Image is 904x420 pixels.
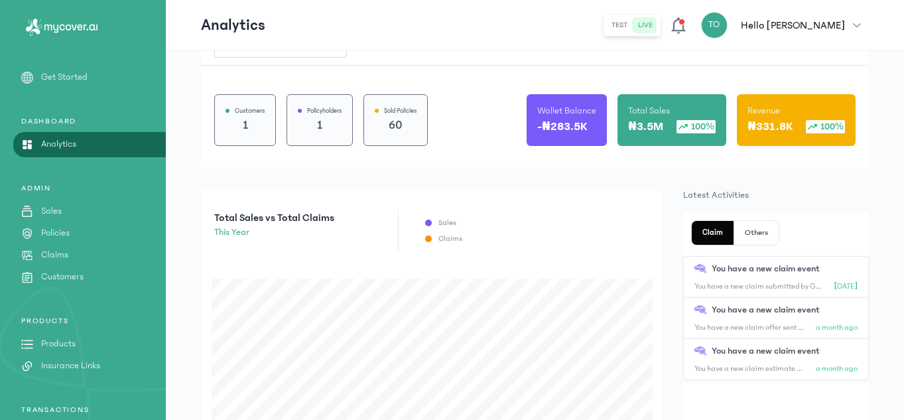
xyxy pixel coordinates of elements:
[816,322,858,333] p: a month ago
[834,281,858,292] p: [DATE]
[41,70,88,84] p: Get Started
[683,188,869,202] p: Latest Activities
[701,12,869,38] button: TOHello [PERSON_NAME]
[226,116,265,135] p: 1
[41,337,76,351] p: Products
[633,17,658,33] button: live
[606,17,633,33] button: test
[628,104,670,117] p: Total Sales
[747,117,793,136] p: ₦331.8K
[806,120,845,133] div: 100%
[438,234,462,244] p: Claims
[298,116,342,135] p: 1
[438,218,456,228] p: Sales
[816,364,858,374] p: a month ago
[537,104,596,117] p: Wallet Balance
[214,210,334,226] p: Total Sales vs Total Claims
[235,105,265,116] p: Customers
[694,364,805,374] p: You have a new claim estimate submitted by Gbovo - [EMAIL_ADDRESS][DOMAIN_NAME].
[712,262,820,276] p: You have a new claim event
[41,270,84,284] p: Customers
[712,344,820,358] p: You have a new claim event
[537,117,587,136] p: -₦283.5K
[307,105,342,116] p: Policyholders
[41,359,100,373] p: Insurance Links
[41,226,70,240] p: Policies
[628,117,663,136] p: ₦3.5M
[41,137,76,151] p: Analytics
[41,204,62,218] p: Sales
[375,116,417,135] p: 60
[747,104,780,117] p: Revenue
[694,322,805,333] p: You have a new claim offer sent for Gbovo - [EMAIL_ADDRESS][DOMAIN_NAME].
[694,281,823,292] p: You have a new claim submitted by Gbovo - [EMAIL_ADDRESS][DOMAIN_NAME].
[214,226,334,240] p: this year
[41,248,68,262] p: Claims
[677,120,716,133] div: 100%
[384,105,417,116] p: Sold Policies
[701,12,728,38] div: TO
[712,303,820,317] p: You have a new claim event
[741,17,845,33] p: Hello [PERSON_NAME]
[734,221,779,245] button: Others
[201,15,265,36] p: Analytics
[692,221,734,245] button: Claim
